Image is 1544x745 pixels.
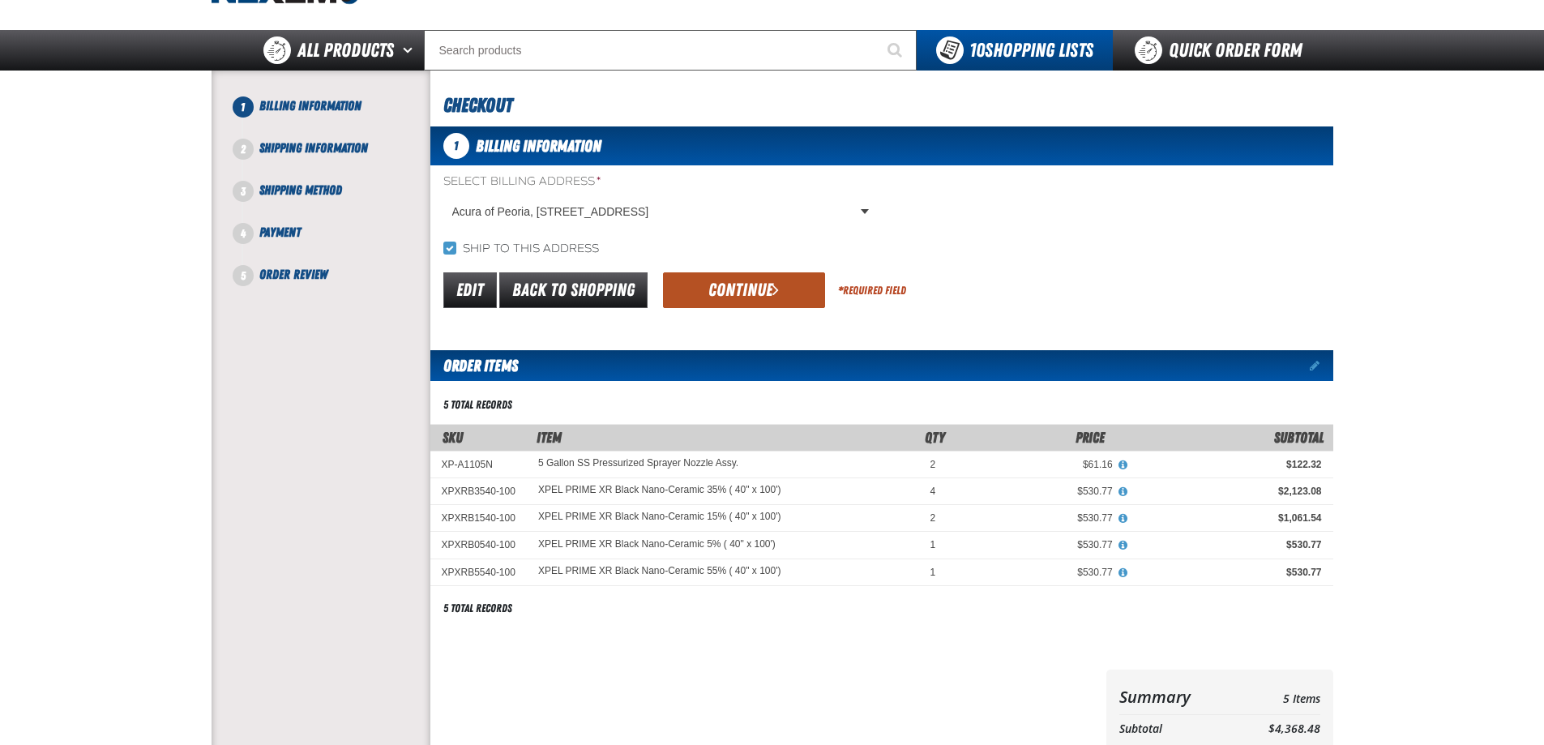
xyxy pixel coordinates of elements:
span: 1 [233,96,254,118]
span: 4 [233,223,254,244]
span: Item [537,429,562,446]
h2: Order Items [430,350,518,381]
span: Checkout [443,94,512,117]
label: Select Billing Address [443,174,875,190]
span: 2 [930,512,936,524]
div: 5 total records [443,601,512,616]
button: Continue [663,272,825,308]
button: Start Searching [876,30,917,71]
div: $530.77 [958,566,1112,579]
td: 5 Items [1224,683,1319,711]
button: View All Prices for XPEL PRIME XR Black Nano-Ceramic 35% ( 40" x 100') [1113,485,1134,499]
a: SKU [443,429,463,446]
span: 5 [233,265,254,286]
span: Subtotal [1274,429,1324,446]
input: Search [424,30,917,71]
span: All Products [297,36,394,65]
button: Open All Products pages [397,30,424,71]
a: XPEL PRIME XR Black Nano-Ceramic 15% ( 40" x 100') [538,512,781,523]
button: View All Prices for 5 Gallon SS Pressurized Sprayer Nozzle Assy. [1113,458,1134,473]
: XPEL PRIME XR Black Nano-Ceramic 55% ( 40" x 100') [538,566,781,577]
span: 1 [930,539,936,550]
div: $2,123.08 [1136,485,1322,498]
div: $61.16 [958,458,1112,471]
div: Required Field [838,283,906,298]
a: Quick Order Form [1113,30,1332,71]
a: Edit [443,272,497,308]
span: 2 [930,459,936,470]
span: Price [1076,429,1105,446]
th: Subtotal [1119,718,1225,740]
li: Payment. Step 4 of 5. Not Completed [243,223,430,265]
span: Billing Information [259,98,361,113]
td: XPXRB1540-100 [430,505,527,532]
th: Summary [1119,683,1225,711]
div: 5 total records [443,397,512,413]
button: View All Prices for XPEL PRIME XR Black Nano-Ceramic 55% ( 40" x 100') [1113,566,1134,580]
div: $530.77 [958,512,1112,524]
a: XPEL PRIME XR Black Nano-Ceramic 35% ( 40" x 100') [538,485,781,496]
button: You have 10 Shopping Lists. Open to view details [917,30,1113,71]
li: Shipping Information. Step 2 of 5. Not Completed [243,139,430,181]
button: View All Prices for XPEL PRIME XR Black Nano-Ceramic 5% ( 40" x 100') [1113,538,1134,553]
a: XPEL PRIME XR Black Nano-Ceramic 5% ( 40" x 100') [538,539,776,550]
span: Shopping Lists [969,39,1093,62]
span: Acura of Peoria, [STREET_ADDRESS] [452,203,858,221]
button: View All Prices for XPEL PRIME XR Black Nano-Ceramic 15% ( 40" x 100') [1113,512,1134,526]
span: 4 [930,486,936,497]
span: 3 [233,181,254,202]
strong: 10 [969,39,985,62]
a: Edit items [1310,360,1333,371]
div: $530.77 [1136,538,1322,551]
span: Shipping Method [259,182,342,198]
span: Payment [259,225,301,240]
li: Billing Information. Step 1 of 5. Not Completed [243,96,430,139]
span: 1 [443,133,469,159]
span: Shipping Information [259,140,368,156]
td: XPXRB0540-100 [430,532,527,559]
span: Billing Information [476,136,601,156]
div: $122.32 [1136,458,1322,471]
span: Qty [925,429,945,446]
span: Order Review [259,267,327,282]
span: 2 [233,139,254,160]
td: $4,368.48 [1224,718,1319,740]
div: $530.77 [958,538,1112,551]
li: Order Review. Step 5 of 5. Not Completed [243,265,430,285]
a: Back to Shopping [499,272,648,308]
span: 1 [930,567,936,578]
label: Ship to this address [443,242,599,257]
input: Ship to this address [443,242,456,255]
div: $530.77 [1136,566,1322,579]
div: $1,061.54 [1136,512,1322,524]
li: Shipping Method. Step 3 of 5. Not Completed [243,181,430,223]
td: XPXRB3540-100 [430,478,527,505]
a: 5 Gallon SS Pressurized Sprayer Nozzle Assy. [538,458,738,469]
td: XPXRB5540-100 [430,559,527,585]
nav: Checkout steps. Current step is Billing Information. Step 1 of 5 [231,96,430,285]
div: $530.77 [958,485,1112,498]
td: XP-A1105N [430,451,527,477]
